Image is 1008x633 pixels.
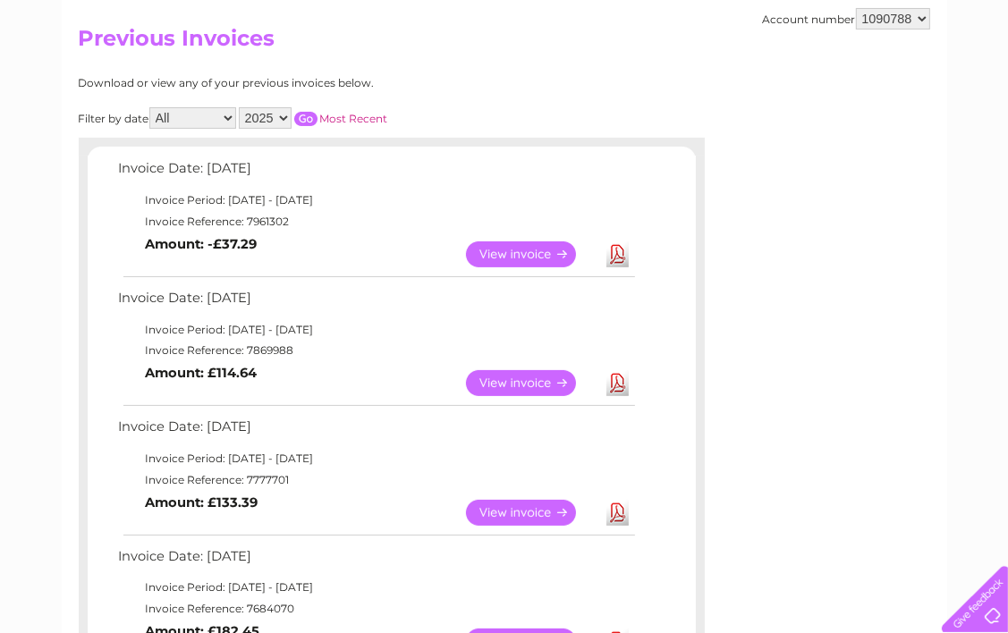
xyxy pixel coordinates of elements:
[606,500,629,526] a: Download
[114,469,638,491] td: Invoice Reference: 7777701
[35,46,126,101] img: logo.png
[146,236,258,252] b: Amount: -£37.29
[320,112,388,125] a: Most Recent
[114,415,638,448] td: Invoice Date: [DATE]
[114,598,638,620] td: Invoice Reference: 7684070
[114,190,638,211] td: Invoice Period: [DATE] - [DATE]
[114,340,638,361] td: Invoice Reference: 7869988
[466,500,597,526] a: View
[146,365,258,381] b: Amount: £114.64
[788,76,842,89] a: Telecoms
[146,494,258,511] b: Amount: £133.39
[466,370,597,396] a: View
[606,370,629,396] a: Download
[114,286,638,319] td: Invoice Date: [DATE]
[949,76,991,89] a: Log out
[738,76,777,89] a: Energy
[466,241,597,267] a: View
[79,26,930,60] h2: Previous Invoices
[79,107,548,129] div: Filter by date
[852,76,878,89] a: Blog
[693,76,727,89] a: Water
[114,577,638,598] td: Invoice Period: [DATE] - [DATE]
[114,448,638,469] td: Invoice Period: [DATE] - [DATE]
[671,9,794,31] a: 0333 014 3131
[763,8,930,30] div: Account number
[606,241,629,267] a: Download
[114,319,638,341] td: Invoice Period: [DATE] - [DATE]
[114,211,638,232] td: Invoice Reference: 7961302
[114,544,638,578] td: Invoice Date: [DATE]
[114,156,638,190] td: Invoice Date: [DATE]
[889,76,933,89] a: Contact
[82,10,928,87] div: Clear Business is a trading name of Verastar Limited (registered in [GEOGRAPHIC_DATA] No. 3667643...
[79,77,548,89] div: Download or view any of your previous invoices below.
